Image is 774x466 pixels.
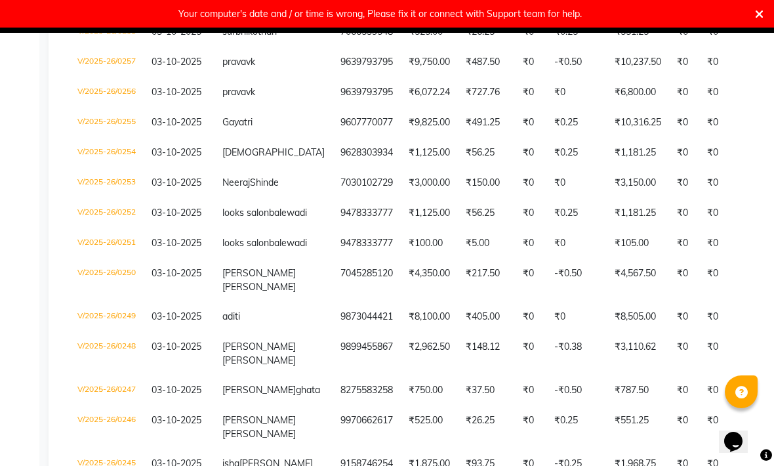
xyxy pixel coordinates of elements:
[515,108,546,138] td: ₹0
[222,116,253,128] span: Gayatri
[669,108,699,138] td: ₹0
[458,198,515,228] td: ₹56.25
[70,108,144,138] td: V/2025-26/0255
[333,332,401,375] td: 9899455867
[607,77,669,108] td: ₹6,800.00
[401,198,458,228] td: ₹1,125.00
[333,198,401,228] td: 9478333777
[515,77,546,108] td: ₹0
[719,413,761,453] iframe: chat widget
[401,375,458,406] td: ₹750.00
[222,354,296,366] span: [PERSON_NAME]
[699,302,767,332] td: ₹0
[699,406,767,449] td: ₹0
[152,177,201,188] span: 03-10-2025
[699,77,767,108] td: ₹0
[546,302,607,332] td: ₹0
[515,375,546,406] td: ₹0
[669,47,699,77] td: ₹0
[515,332,546,375] td: ₹0
[269,237,307,249] span: balewadi
[607,138,669,168] td: ₹1,181.25
[251,86,255,98] span: k
[546,406,607,449] td: ₹0.25
[222,86,251,98] span: pravav
[401,259,458,302] td: ₹4,350.00
[699,228,767,259] td: ₹0
[222,310,240,322] span: aditi
[333,168,401,198] td: 7030102729
[458,168,515,198] td: ₹150.00
[546,168,607,198] td: ₹0
[669,228,699,259] td: ₹0
[152,86,201,98] span: 03-10-2025
[152,237,201,249] span: 03-10-2025
[515,302,546,332] td: ₹0
[222,177,250,188] span: Neeraj
[152,207,201,219] span: 03-10-2025
[669,375,699,406] td: ₹0
[546,138,607,168] td: ₹0.25
[669,77,699,108] td: ₹0
[222,146,325,158] span: [DEMOGRAPHIC_DATA]
[70,332,144,375] td: V/2025-26/0248
[458,138,515,168] td: ₹56.25
[607,406,669,449] td: ₹551.25
[269,207,307,219] span: balewadi
[546,77,607,108] td: ₹0
[152,267,201,279] span: 03-10-2025
[607,228,669,259] td: ₹105.00
[515,138,546,168] td: ₹0
[70,138,144,168] td: V/2025-26/0254
[222,26,248,37] span: surbhi
[70,375,144,406] td: V/2025-26/0247
[458,302,515,332] td: ₹405.00
[515,47,546,77] td: ₹0
[669,406,699,449] td: ₹0
[607,302,669,332] td: ₹8,505.00
[401,138,458,168] td: ₹1,125.00
[515,259,546,302] td: ₹0
[546,375,607,406] td: -₹0.50
[152,310,201,322] span: 03-10-2025
[70,198,144,228] td: V/2025-26/0252
[669,168,699,198] td: ₹0
[699,138,767,168] td: ₹0
[458,375,515,406] td: ₹37.50
[699,47,767,77] td: ₹0
[607,47,669,77] td: ₹10,237.50
[669,259,699,302] td: ₹0
[401,77,458,108] td: ₹6,072.24
[152,341,201,352] span: 03-10-2025
[515,406,546,449] td: ₹0
[669,138,699,168] td: ₹0
[222,56,251,68] span: pravav
[401,332,458,375] td: ₹2,962.50
[401,228,458,259] td: ₹100.00
[699,259,767,302] td: ₹0
[250,177,279,188] span: Shinde
[152,146,201,158] span: 03-10-2025
[669,198,699,228] td: ₹0
[222,237,269,249] span: looks salon
[248,26,277,37] span: kothari
[458,332,515,375] td: ₹148.12
[70,77,144,108] td: V/2025-26/0256
[401,47,458,77] td: ₹9,750.00
[70,406,144,449] td: V/2025-26/0246
[546,259,607,302] td: -₹0.50
[546,108,607,138] td: ₹0.25
[333,77,401,108] td: 9639793795
[152,56,201,68] span: 03-10-2025
[152,116,201,128] span: 03-10-2025
[178,5,582,22] div: Your computer's date and / or time is wrong, Please fix it or connect with Support team for help.
[401,406,458,449] td: ₹525.00
[222,267,296,279] span: [PERSON_NAME]
[222,207,269,219] span: looks salon
[669,332,699,375] td: ₹0
[222,341,296,352] span: [PERSON_NAME]
[333,375,401,406] td: 8275583258
[546,198,607,228] td: ₹0.25
[333,138,401,168] td: 9628303934
[699,168,767,198] td: ₹0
